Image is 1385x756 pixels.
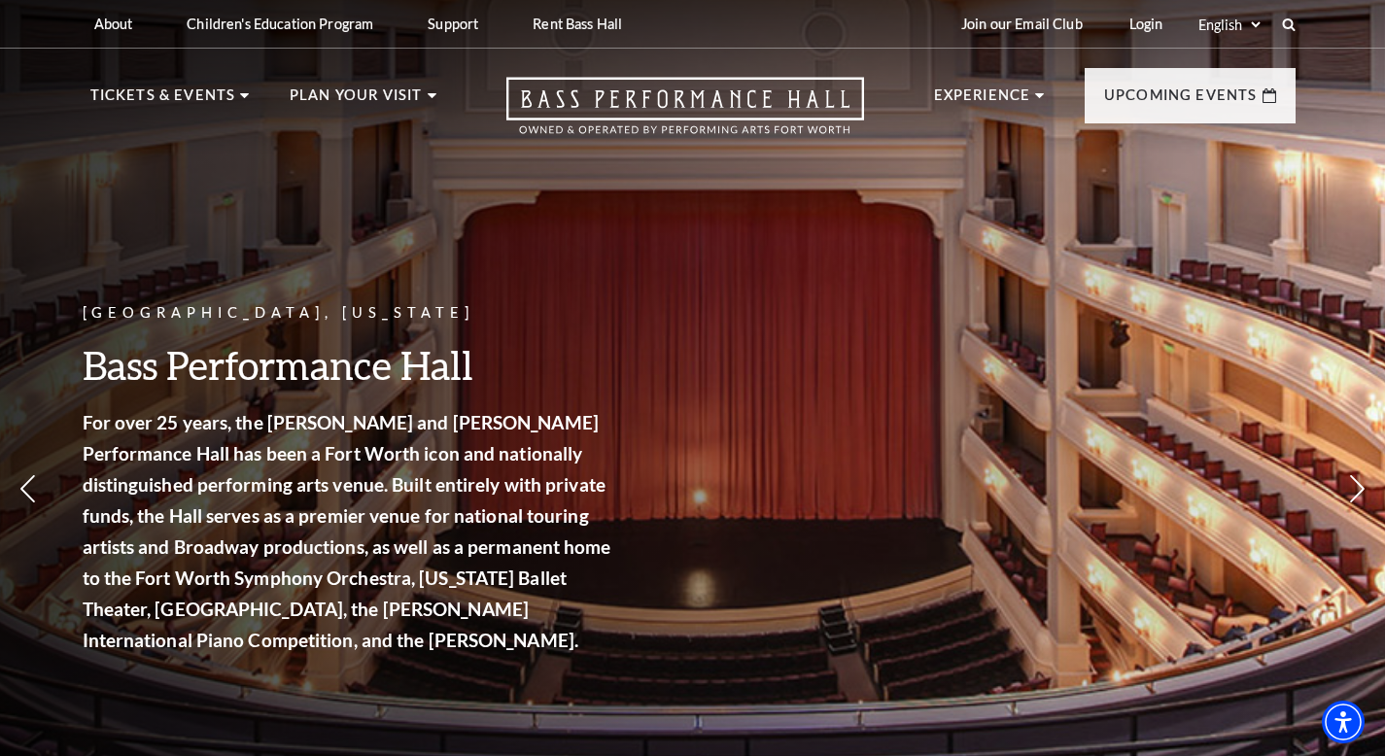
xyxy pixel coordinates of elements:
[83,301,617,326] p: [GEOGRAPHIC_DATA], [US_STATE]
[90,84,236,119] p: Tickets & Events
[436,77,934,154] a: Open this option
[428,16,478,32] p: Support
[83,411,611,651] strong: For over 25 years, the [PERSON_NAME] and [PERSON_NAME] Performance Hall has been a Fort Worth ico...
[1104,84,1258,119] p: Upcoming Events
[94,16,133,32] p: About
[934,84,1031,119] p: Experience
[83,340,617,390] h3: Bass Performance Hall
[533,16,622,32] p: Rent Bass Hall
[1322,701,1365,743] div: Accessibility Menu
[1195,16,1264,34] select: Select:
[187,16,373,32] p: Children's Education Program
[290,84,423,119] p: Plan Your Visit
